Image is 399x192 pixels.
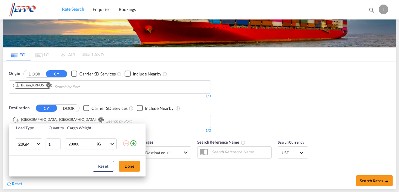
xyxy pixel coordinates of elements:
[67,125,119,131] div: Cargo Weight
[18,141,36,147] span: 20GP
[15,138,42,149] md-select: Choose: 20GP
[95,141,101,146] div: KG
[122,140,130,147] md-icon: icon-minus-circle-outline
[130,140,137,147] md-icon: icon-plus-circle-outline
[45,124,64,132] th: Quantity
[68,139,92,149] input: Enter Weight
[93,161,114,172] button: Reset
[46,138,61,149] input: Qty
[9,124,45,132] th: Load Type
[119,161,140,172] button: Done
